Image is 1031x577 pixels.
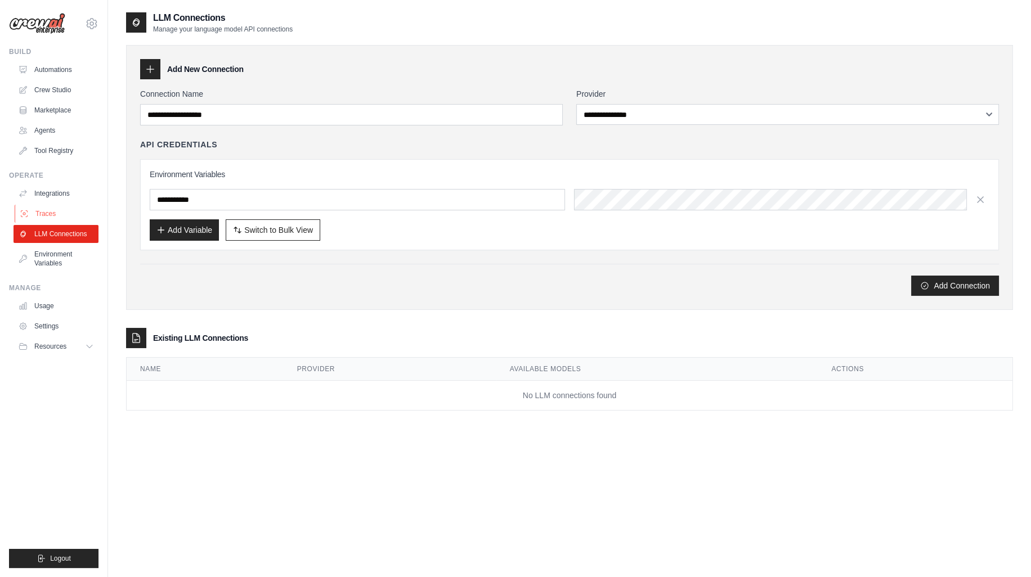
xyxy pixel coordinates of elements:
[140,139,217,150] h4: API Credentials
[244,224,313,236] span: Switch to Bulk View
[818,358,1012,381] th: Actions
[150,169,989,180] h3: Environment Variables
[14,101,98,119] a: Marketplace
[9,549,98,568] button: Logout
[14,142,98,160] a: Tool Registry
[14,317,98,335] a: Settings
[153,11,293,25] h2: LLM Connections
[14,184,98,202] a: Integrations
[14,225,98,243] a: LLM Connections
[14,121,98,139] a: Agents
[14,245,98,272] a: Environment Variables
[15,205,100,223] a: Traces
[140,88,563,100] label: Connection Name
[34,342,66,351] span: Resources
[150,219,219,241] button: Add Variable
[911,276,999,296] button: Add Connection
[50,554,71,563] span: Logout
[127,358,284,381] th: Name
[9,171,98,180] div: Operate
[14,81,98,99] a: Crew Studio
[9,13,65,34] img: Logo
[127,381,1012,411] td: No LLM connections found
[153,332,248,344] h3: Existing LLM Connections
[14,61,98,79] a: Automations
[576,88,999,100] label: Provider
[496,358,818,381] th: Available Models
[9,47,98,56] div: Build
[284,358,496,381] th: Provider
[14,337,98,355] button: Resources
[167,64,244,75] h3: Add New Connection
[153,25,293,34] p: Manage your language model API connections
[14,297,98,315] a: Usage
[226,219,320,241] button: Switch to Bulk View
[9,283,98,292] div: Manage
